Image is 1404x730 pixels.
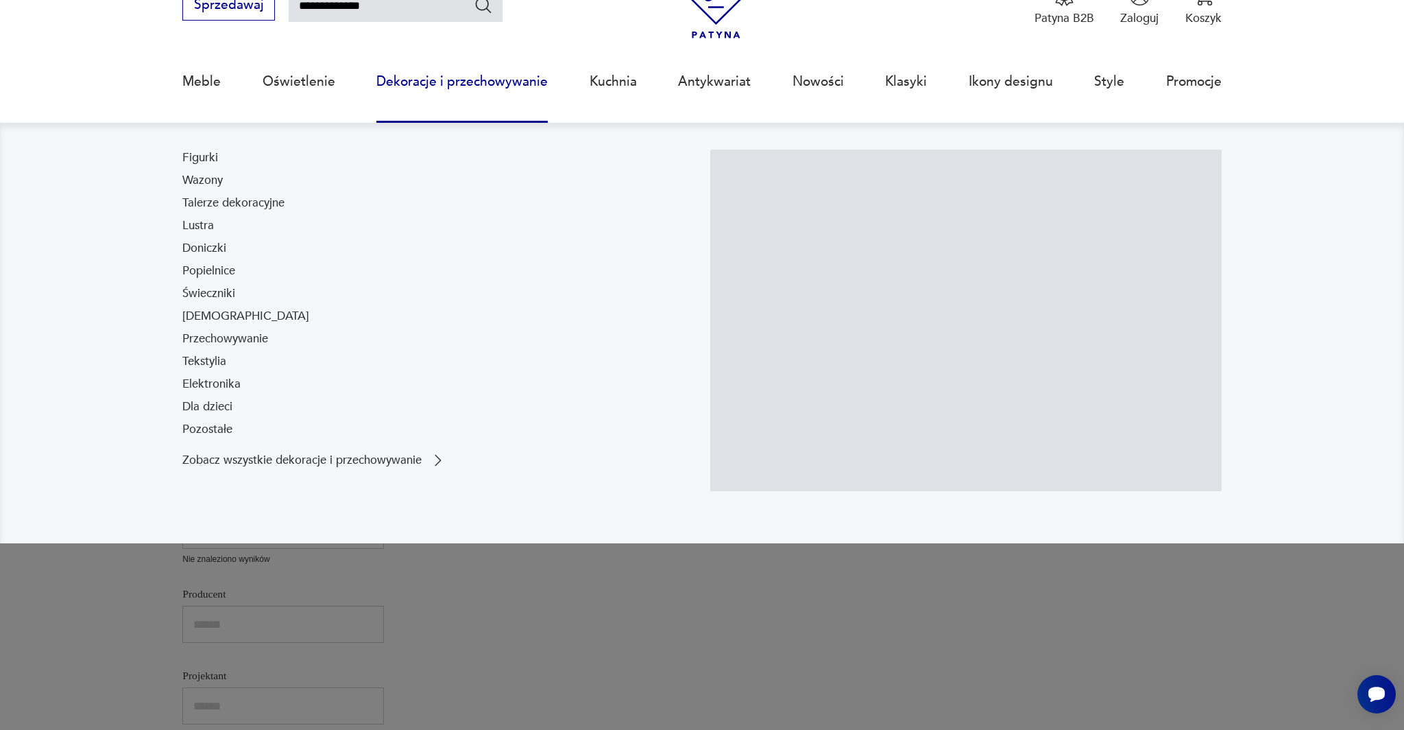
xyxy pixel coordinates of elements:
a: Dla dzieci [182,399,232,415]
p: Zobacz wszystkie dekoracje i przechowywanie [182,455,422,466]
a: Antykwariat [678,50,751,113]
a: Pozostałe [182,421,232,438]
a: Tekstylia [182,353,226,370]
p: Koszyk [1185,10,1222,26]
a: Nowości [792,50,844,113]
p: Zaloguj [1120,10,1159,26]
a: [DEMOGRAPHIC_DATA] [182,308,309,325]
a: Lustra [182,217,214,234]
a: Zobacz wszystkie dekoracje i przechowywanie [182,452,446,469]
a: Style [1094,50,1124,113]
a: Popielnice [182,263,235,279]
a: Doniczki [182,240,226,257]
p: Patyna B2B [1034,10,1094,26]
a: Oświetlenie [263,50,335,113]
a: Klasyki [885,50,927,113]
a: Elektronika [182,376,241,392]
iframe: Smartsupp widget button [1357,675,1396,714]
a: Promocje [1166,50,1222,113]
a: Meble [182,50,221,113]
a: Figurki [182,150,218,166]
a: Przechowywanie [182,331,268,347]
a: Świeczniki [182,285,235,302]
a: Kuchnia [590,50,637,113]
a: Talerze dekoracyjne [182,195,285,211]
a: Wazony [182,172,223,189]
a: Dekoracje i przechowywanie [376,50,548,113]
a: Ikony designu [969,50,1053,113]
a: Sprzedawaj [182,1,275,12]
